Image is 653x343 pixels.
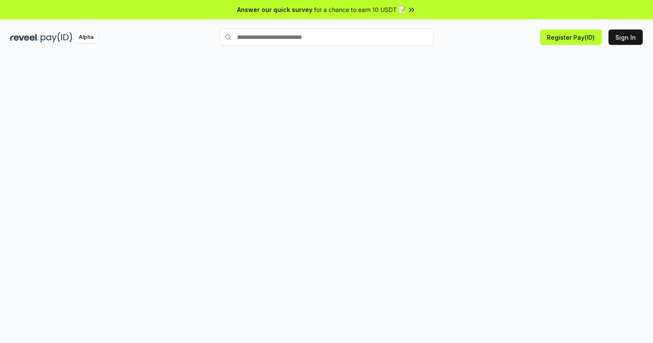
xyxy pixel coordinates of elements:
[314,5,406,14] span: for a chance to earn 10 USDT 📝
[41,32,72,43] img: pay_id
[608,29,643,45] button: Sign In
[10,32,39,43] img: reveel_dark
[540,29,602,45] button: Register Pay(ID)
[237,5,312,14] span: Answer our quick survey
[74,32,98,43] div: Alpha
